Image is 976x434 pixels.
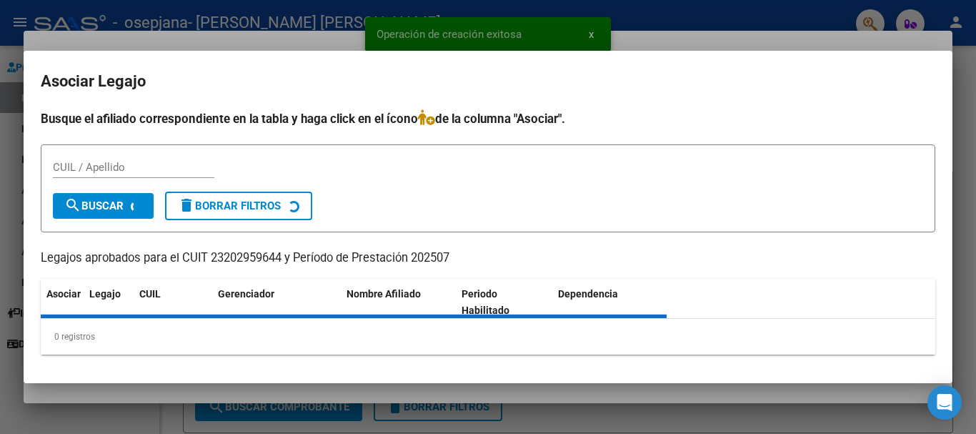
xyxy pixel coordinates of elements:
div: Open Intercom Messenger [927,385,962,420]
button: Borrar Filtros [165,192,312,220]
span: Nombre Afiliado [347,288,421,300]
h4: Busque el afiliado correspondiente en la tabla y haga click en el ícono de la columna "Asociar". [41,109,935,128]
button: Buscar [53,193,154,219]
span: Periodo Habilitado [462,288,509,316]
datatable-header-cell: Dependencia [552,279,667,326]
mat-icon: delete [178,197,195,214]
datatable-header-cell: Gerenciador [212,279,341,326]
span: Legajo [89,288,121,300]
span: Buscar [64,199,124,212]
mat-icon: search [64,197,81,214]
h2: Asociar Legajo [41,68,935,95]
datatable-header-cell: CUIL [134,279,212,326]
span: Asociar [46,288,81,300]
div: 0 registros [41,319,935,355]
datatable-header-cell: Legajo [84,279,134,326]
datatable-header-cell: Asociar [41,279,84,326]
datatable-header-cell: Periodo Habilitado [456,279,552,326]
span: Dependencia [558,288,618,300]
span: Gerenciador [218,288,274,300]
span: CUIL [139,288,161,300]
span: Borrar Filtros [178,199,281,212]
datatable-header-cell: Nombre Afiliado [341,279,456,326]
p: Legajos aprobados para el CUIT 23202959644 y Período de Prestación 202507 [41,250,935,267]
